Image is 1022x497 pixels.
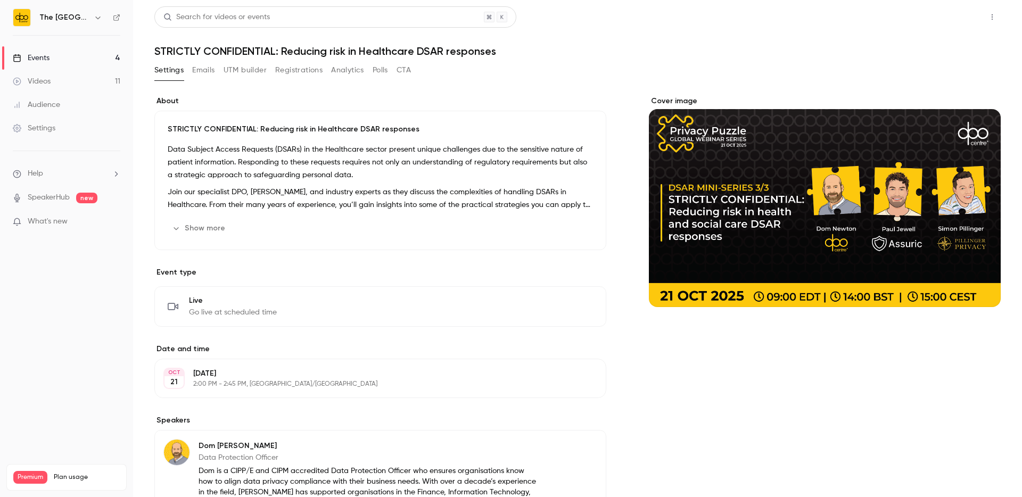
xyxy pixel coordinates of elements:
img: Dom Newton [164,440,189,465]
div: Events [13,53,50,63]
div: Videos [13,76,51,87]
button: UTM builder [224,62,267,79]
label: Cover image [649,96,1001,106]
button: Settings [154,62,184,79]
button: Registrations [275,62,323,79]
h6: The [GEOGRAPHIC_DATA] [39,12,89,23]
p: [DATE] [193,368,550,379]
label: Speakers [154,415,606,426]
li: help-dropdown-opener [13,168,120,179]
p: Join our specialist DPO, [PERSON_NAME], and industry experts as they discuss the complexities of ... [168,186,593,211]
span: Help [28,168,43,179]
span: Premium [13,471,47,484]
p: STRICTLY CONFIDENTIAL: Reducing risk in Healthcare DSAR responses [168,124,593,135]
h1: STRICTLY CONFIDENTIAL: Reducing risk in Healthcare DSAR responses [154,45,1001,57]
button: Share [933,6,975,28]
button: Show more [168,220,232,237]
section: Cover image [649,96,1001,307]
label: About [154,96,606,106]
a: SpeakerHub [28,192,70,203]
div: Settings [13,123,55,134]
p: Data Subject Access Requests (DSARs) in the Healthcare sector present unique challenges due to th... [168,143,593,181]
button: Emails [192,62,215,79]
div: Search for videos or events [163,12,270,23]
span: Live [189,295,277,306]
span: new [76,193,97,203]
span: Go live at scheduled time [189,307,277,318]
img: The DPO Centre [13,9,30,26]
button: CTA [397,62,411,79]
button: Polls [373,62,388,79]
p: 2:00 PM - 2:45 PM, [GEOGRAPHIC_DATA]/[GEOGRAPHIC_DATA] [193,380,550,388]
p: Dom [PERSON_NAME] [199,441,537,451]
p: Event type [154,267,606,278]
label: Date and time [154,344,606,354]
button: Analytics [331,62,364,79]
span: Plan usage [54,473,120,482]
div: Audience [13,100,60,110]
span: What's new [28,216,68,227]
p: Data Protection Officer [199,452,537,463]
p: 21 [170,377,178,387]
div: OCT [164,369,184,376]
